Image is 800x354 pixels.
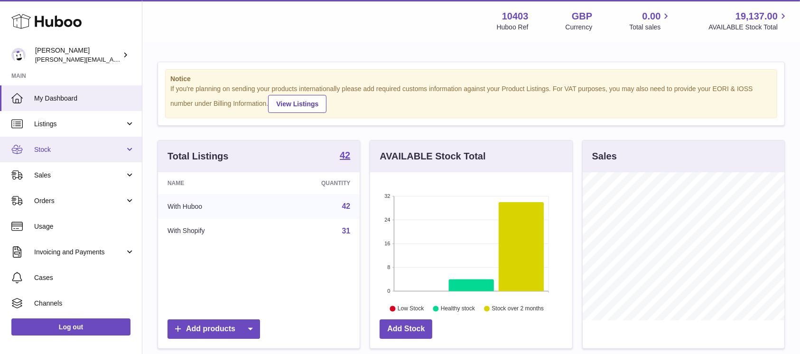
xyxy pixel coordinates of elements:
[398,305,424,312] text: Low Stock
[34,299,135,308] span: Channels
[497,23,529,32] div: Huboo Ref
[629,10,671,32] a: 0.00 Total sales
[380,319,432,339] a: Add Stock
[158,219,267,243] td: With Shopify
[572,10,592,23] strong: GBP
[11,48,26,62] img: keval@makerscabinet.com
[566,23,593,32] div: Currency
[34,196,125,205] span: Orders
[502,10,529,23] strong: 10403
[35,46,121,64] div: [PERSON_NAME]
[342,227,351,235] a: 31
[268,95,326,113] a: View Listings
[592,150,617,163] h3: Sales
[380,150,485,163] h3: AVAILABLE Stock Total
[385,193,391,199] text: 32
[34,94,135,103] span: My Dashboard
[34,222,135,231] span: Usage
[34,171,125,180] span: Sales
[167,319,260,339] a: Add products
[167,150,229,163] h3: Total Listings
[34,120,125,129] span: Listings
[388,264,391,270] text: 8
[388,288,391,294] text: 0
[441,305,475,312] text: Healthy stock
[34,145,125,154] span: Stock
[340,150,350,160] strong: 42
[629,23,671,32] span: Total sales
[342,202,351,210] a: 42
[267,172,360,194] th: Quantity
[35,56,190,63] span: [PERSON_NAME][EMAIL_ADDRESS][DOMAIN_NAME]
[34,273,135,282] span: Cases
[170,84,772,113] div: If you're planning on sending your products internationally please add required customs informati...
[385,241,391,246] text: 16
[385,217,391,223] text: 24
[708,10,789,32] a: 19,137.00 AVAILABLE Stock Total
[642,10,661,23] span: 0.00
[158,194,267,219] td: With Huboo
[34,248,125,257] span: Invoicing and Payments
[708,23,789,32] span: AVAILABLE Stock Total
[492,305,544,312] text: Stock over 2 months
[735,10,778,23] span: 19,137.00
[340,150,350,162] a: 42
[11,318,130,335] a: Log out
[158,172,267,194] th: Name
[170,75,772,84] strong: Notice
